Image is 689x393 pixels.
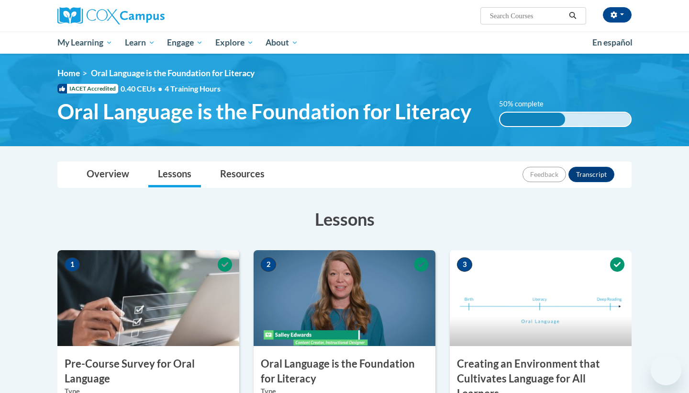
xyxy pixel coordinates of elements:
span: • [158,84,162,93]
a: Engage [161,32,209,54]
span: Oral Language is the Foundation for Literacy [57,99,471,124]
a: Explore [209,32,260,54]
span: Explore [215,37,254,48]
span: 0.40 CEUs [121,83,165,94]
a: About [260,32,305,54]
a: My Learning [51,32,119,54]
button: Transcript [568,167,614,182]
a: Resources [211,162,274,187]
button: Search [566,10,580,22]
img: Cox Campus [57,7,165,24]
button: Feedback [522,167,566,182]
a: Home [57,68,80,78]
h3: Oral Language is the Foundation for Literacy [254,357,435,386]
span: 3 [457,257,472,272]
button: Account Settings [603,7,632,23]
div: Main menu [43,32,646,54]
span: En español [592,37,633,47]
img: Course Image [450,250,632,346]
span: Oral Language is the Foundation for Literacy [91,68,255,78]
a: Lessons [148,162,201,187]
input: Search Courses [489,10,566,22]
iframe: Button to launch messaging window [651,355,681,385]
img: Course Image [57,250,239,346]
label: 50% complete [499,99,554,109]
span: 2 [261,257,276,272]
img: Course Image [254,250,435,346]
span: Engage [167,37,203,48]
h3: Pre-Course Survey for Oral Language [57,357,239,386]
span: 1 [65,257,80,272]
span: IACET Accredited [57,84,118,93]
a: En español [586,33,639,53]
a: Overview [77,162,139,187]
span: My Learning [57,37,112,48]
h3: Lessons [57,207,632,231]
div: 50% complete [500,113,566,126]
span: About [266,37,298,48]
a: Cox Campus [57,7,239,24]
span: 4 Training Hours [165,84,221,93]
span: Learn [125,37,155,48]
a: Learn [119,32,161,54]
